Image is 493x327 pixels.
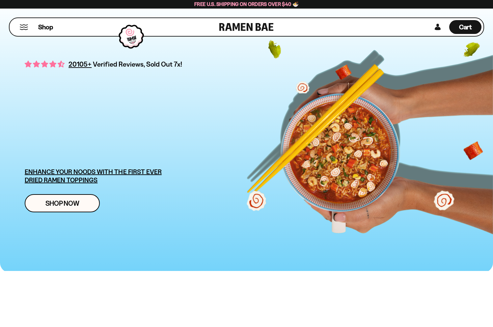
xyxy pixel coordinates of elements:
a: Cart [449,18,481,36]
span: Shop Now [45,200,79,207]
span: Cart [459,23,472,31]
a: Shop [38,20,53,34]
span: Free U.S. Shipping on Orders over $40 🍜 [194,1,299,7]
span: 20105+ [68,59,92,69]
span: Shop [38,23,53,32]
a: Shop Now [25,194,100,212]
span: Verified Reviews, Sold Out 7x! [93,60,182,68]
button: Mobile Menu Trigger [19,24,28,30]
